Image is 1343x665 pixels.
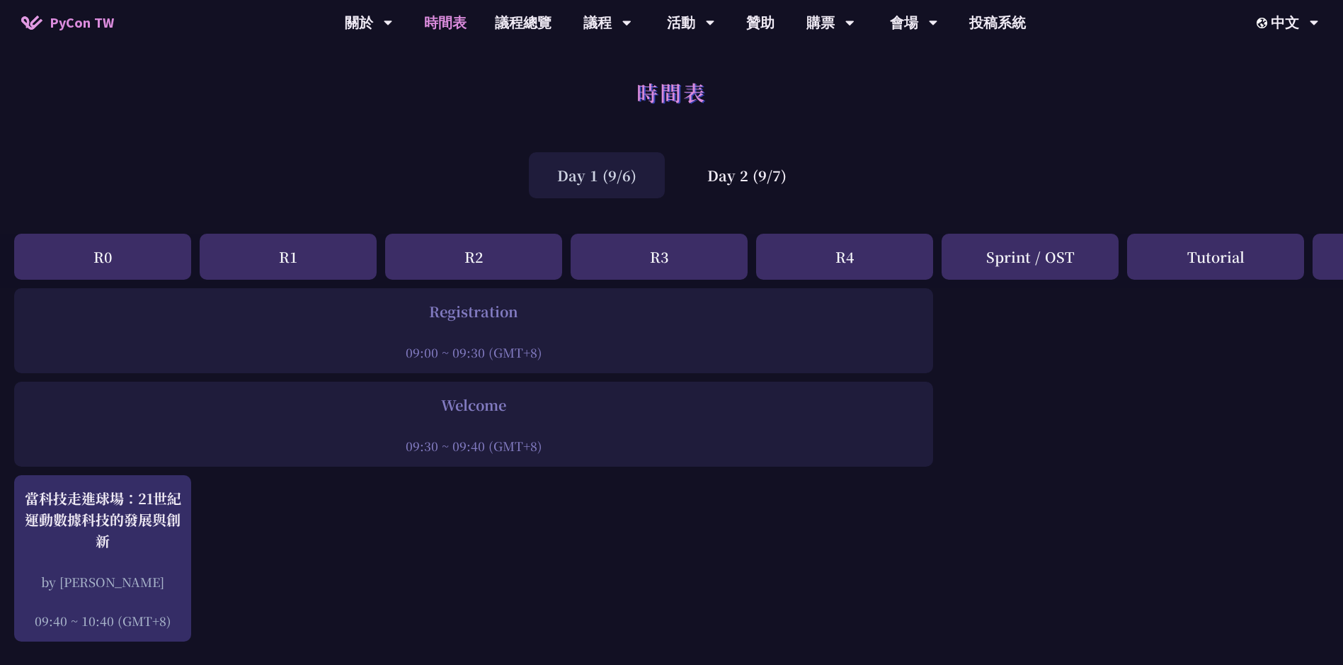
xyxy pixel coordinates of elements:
[7,5,128,40] a: PyCon TW
[14,234,191,280] div: R0
[21,612,184,630] div: 09:40 ~ 10:40 (GMT+8)
[1257,18,1271,28] img: Locale Icon
[21,343,926,361] div: 09:00 ~ 09:30 (GMT+8)
[21,573,184,591] div: by [PERSON_NAME]
[942,234,1119,280] div: Sprint / OST
[21,301,926,322] div: Registration
[636,71,707,113] h1: 時間表
[50,12,114,33] span: PyCon TW
[571,234,748,280] div: R3
[21,488,184,630] a: 當科技走進球場：21世紀運動數據科技的發展與創新 by [PERSON_NAME] 09:40 ~ 10:40 (GMT+8)
[529,152,665,198] div: Day 1 (9/6)
[1127,234,1304,280] div: Tutorial
[21,394,926,416] div: Welcome
[756,234,933,280] div: R4
[385,234,562,280] div: R2
[21,437,926,455] div: 09:30 ~ 09:40 (GMT+8)
[679,152,815,198] div: Day 2 (9/7)
[200,234,377,280] div: R1
[21,16,42,30] img: Home icon of PyCon TW 2025
[21,488,184,552] div: 當科技走進球場：21世紀運動數據科技的發展與創新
